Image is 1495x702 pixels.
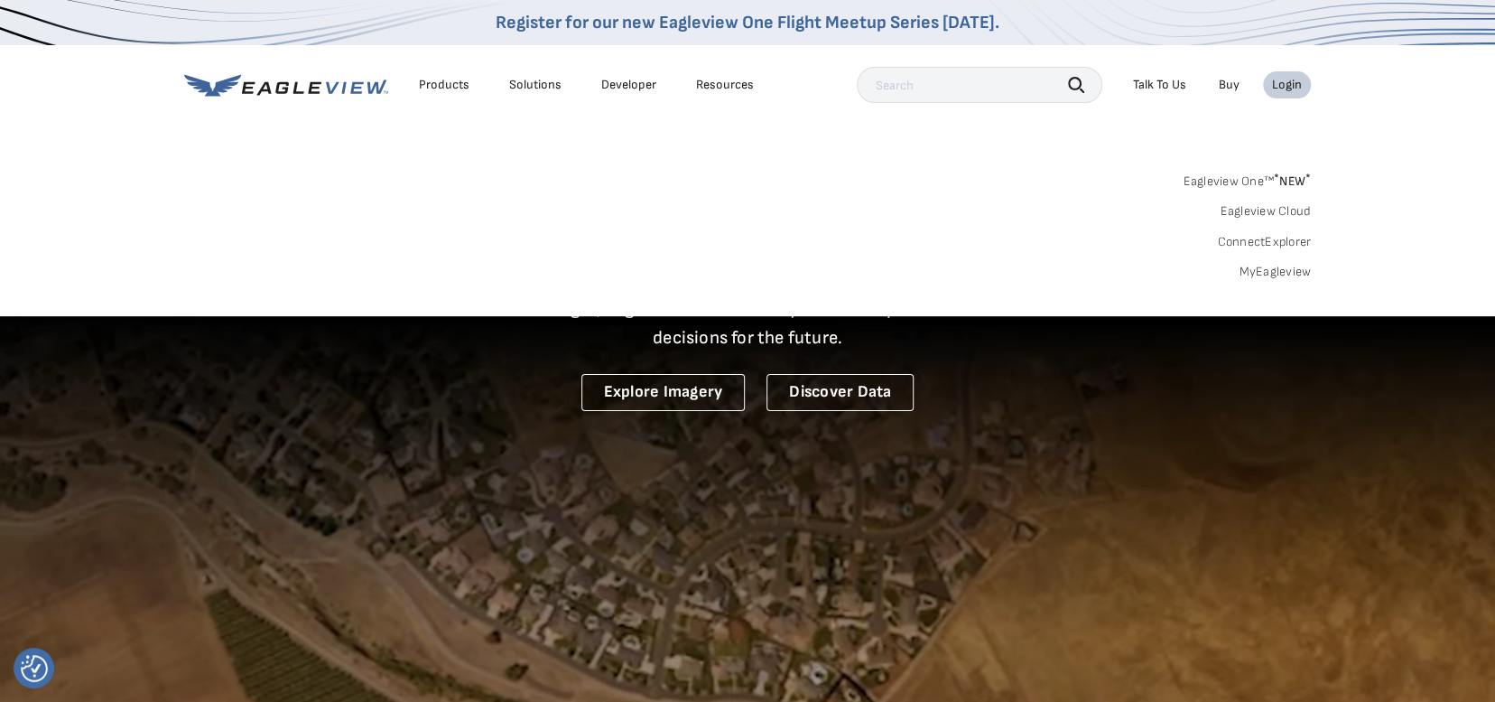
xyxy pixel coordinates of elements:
[1217,234,1311,250] a: ConnectExplorer
[496,12,999,33] a: Register for our new Eagleview One Flight Meetup Series [DATE].
[766,374,914,411] a: Discover Data
[857,67,1102,103] input: Search
[1219,77,1240,93] a: Buy
[1274,173,1311,189] span: NEW
[21,655,48,682] img: Revisit consent button
[1133,77,1186,93] div: Talk To Us
[1183,168,1311,189] a: Eagleview One™*NEW*
[581,374,746,411] a: Explore Imagery
[21,655,48,682] button: Consent Preferences
[601,77,656,93] a: Developer
[1239,264,1311,280] a: MyEagleview
[696,77,754,93] div: Resources
[1220,203,1311,220] a: Eagleview Cloud
[1272,77,1302,93] div: Login
[419,77,469,93] div: Products
[509,77,562,93] div: Solutions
